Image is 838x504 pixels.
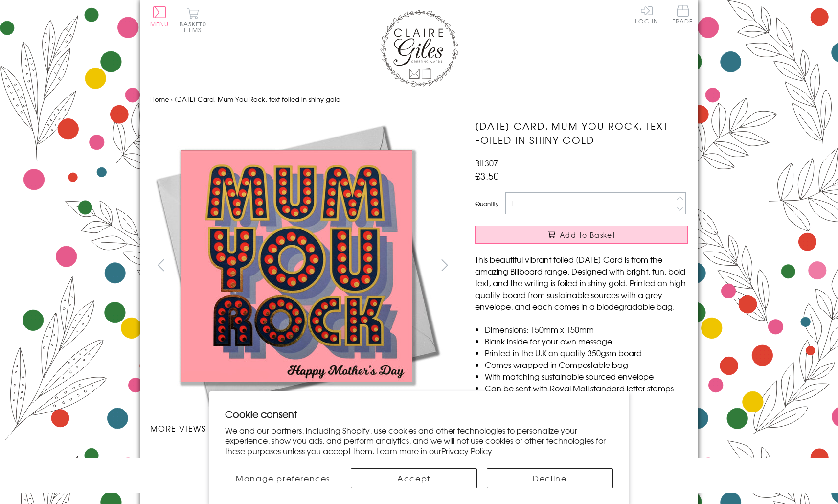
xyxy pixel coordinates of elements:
[673,5,693,26] a: Trade
[150,444,456,487] ul: Carousel Pagination
[455,119,749,412] img: Mother's Day Card, Mum You Rock, text foiled in shiny gold
[485,347,688,359] li: Printed in the U.K on quality 350gsm board
[475,157,498,169] span: BIL307
[351,468,477,488] button: Accept
[184,20,206,34] span: 0 items
[475,226,688,244] button: Add to Basket
[380,10,458,87] img: Claire Giles Greetings Cards
[487,468,613,488] button: Decline
[225,425,613,456] p: We and our partners, including Shopify, use cookies and other technologies to personalize your ex...
[635,5,658,24] a: Log In
[150,6,169,27] button: Menu
[236,472,330,484] span: Manage preferences
[150,20,169,28] span: Menu
[150,90,688,110] nav: breadcrumbs
[150,444,226,465] li: Carousel Page 1 (Current Slide)
[180,8,206,33] button: Basket0 items
[485,323,688,335] li: Dimensions: 150mm x 150mm
[433,254,455,276] button: next
[150,94,169,104] a: Home
[475,253,688,312] p: This beautiful vibrant foiled [DATE] Card is from the amazing Billboard range. Designed with brig...
[175,94,340,104] span: [DATE] Card, Mum You Rock, text foiled in shiny gold
[485,359,688,370] li: Comes wrapped in Compostable bag
[171,94,173,104] span: ›
[475,119,688,147] h1: [DATE] Card, Mum You Rock, text foiled in shiny gold
[225,407,613,421] h2: Cookie consent
[475,199,498,208] label: Quantity
[485,370,688,382] li: With matching sustainable sourced envelope
[475,169,499,183] span: £3.50
[150,422,456,434] h3: More views
[150,254,172,276] button: prev
[225,468,341,488] button: Manage preferences
[485,382,688,394] li: Can be sent with Royal Mail standard letter stamps
[150,119,443,412] img: Mother's Day Card, Mum You Rock, text foiled in shiny gold
[485,335,688,347] li: Blank inside for your own message
[560,230,615,240] span: Add to Basket
[673,5,693,24] span: Trade
[441,445,492,457] a: Privacy Policy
